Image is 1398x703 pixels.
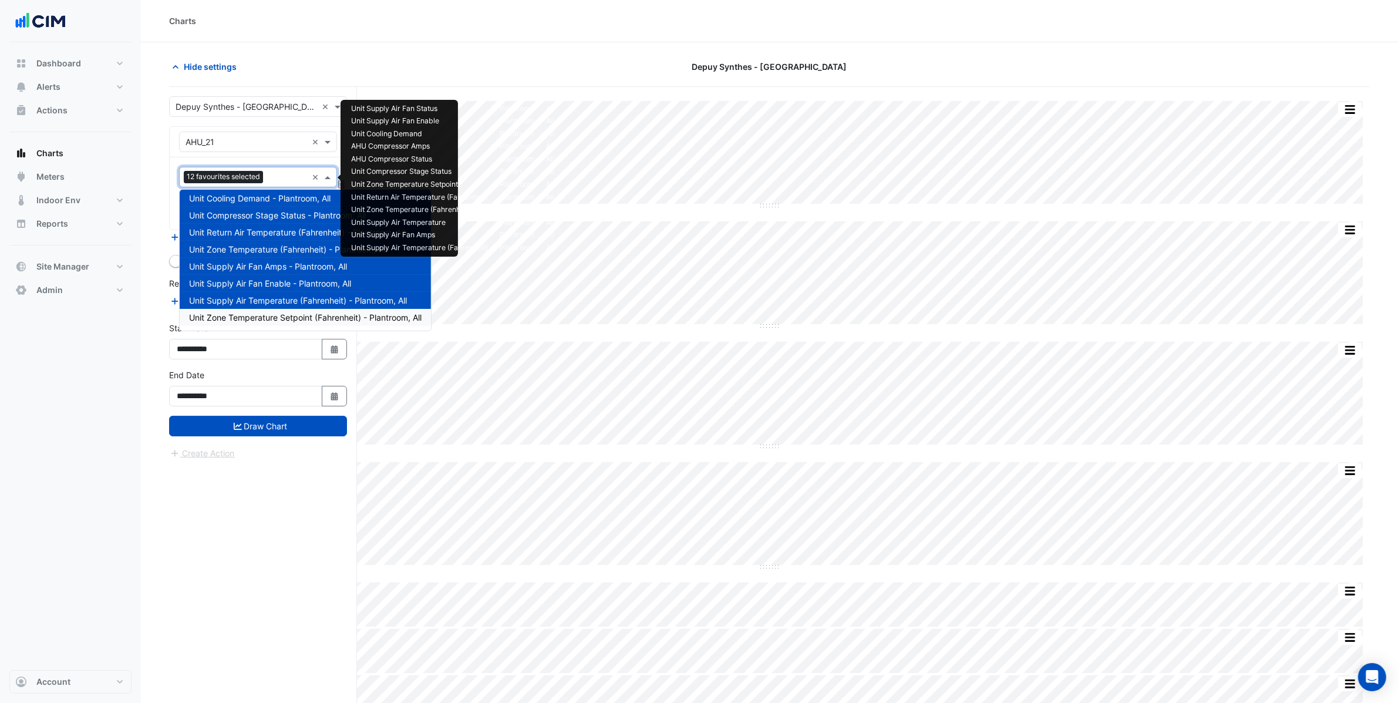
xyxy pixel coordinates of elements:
td: All [540,241,560,254]
button: Indoor Env [9,189,132,212]
div: Charts [169,15,196,27]
button: Alerts [9,75,132,99]
app-escalated-ticket-create-button: Please draw the charts first [169,447,235,457]
app-icon: Actions [15,105,27,116]
button: Actions [9,99,132,122]
td: Plantroom [494,115,540,128]
span: Depuy Synthes - [GEOGRAPHIC_DATA] [692,60,847,73]
span: Clear [322,100,332,113]
label: Reference Lines [169,277,231,290]
button: Draw Chart [169,416,347,436]
td: Unit Supply Air Fan Enable [345,115,494,128]
td: All [540,191,560,204]
fa-icon: Select Date [329,391,340,401]
td: Unit Zone Temperature (Fahrenheit) [345,204,494,217]
span: Unit Supply Air Temperature (Fahrenheit) - Plantroom, All [189,295,407,305]
button: Admin [9,278,132,302]
td: All [540,115,560,128]
td: All [540,140,560,153]
app-icon: Site Manager [15,261,27,273]
td: Plantroom [494,178,540,191]
span: Unit Zone Temperature (Fahrenheit) - Plantroom, All [189,244,387,254]
td: Unit Supply Air Temperature (Fahrenheit) [345,241,494,254]
span: Indoor Env [36,194,80,206]
button: More Options [1338,630,1362,645]
td: Unit Compressor Stage Status [345,166,494,179]
td: Plantroom [494,241,540,254]
label: Start Date [169,322,208,334]
button: More Options [1338,677,1362,691]
td: Unit Zone Temperature Setpoint [345,178,494,191]
app-icon: Indoor Env [15,194,27,206]
td: Plantroom [494,166,540,179]
app-icon: Alerts [15,81,27,93]
span: Unit Return Air Temperature (Fahrenheit) - Plantroom, All [189,227,405,237]
td: All [540,102,560,115]
img: Company Logo [14,9,67,33]
span: Clear [312,136,322,148]
app-icon: Admin [15,284,27,296]
span: Alerts [36,81,60,93]
td: Plantroom [494,204,540,217]
span: Site Manager [36,261,89,273]
td: AHU Compressor Amps [345,140,494,153]
span: Unit Supply Air Fan Enable - Plantroom, All [189,278,351,288]
td: Plantroom [494,140,540,153]
td: Plantroom [494,153,540,166]
button: Add Reference Line [169,294,257,308]
td: All [540,153,560,166]
td: Plantroom [494,216,540,229]
td: Unit Supply Air Temperature [345,216,494,229]
button: Add Equipment [169,231,240,244]
td: Plantroom [494,127,540,140]
button: More Options [1338,223,1362,237]
app-icon: Reports [15,218,27,230]
span: Unit Compressor Stage Status - Plantroom, All [189,210,366,220]
td: All [540,216,560,229]
button: Meters [9,165,132,189]
button: Site Manager [9,255,132,278]
button: Account [9,670,132,694]
button: Dashboard [9,52,132,75]
span: Dashboard [36,58,81,69]
span: Reports [36,218,68,230]
td: AHU Compressor Status [345,153,494,166]
button: Hide settings [169,56,244,77]
span: Clear [312,171,322,183]
td: Unit Return Air Temperature (Fahrenheit) [345,191,494,204]
td: Plantroom [494,191,540,204]
button: Charts [9,142,132,165]
td: Plantroom [494,229,540,242]
td: All [540,229,560,242]
app-icon: Meters [15,171,27,183]
td: Unit Supply Air Fan Amps [345,229,494,242]
div: Open Intercom Messenger [1358,663,1386,691]
span: Meters [36,171,65,183]
button: More Options [1338,343,1362,358]
span: Account [36,676,70,688]
td: All [540,204,560,217]
button: More Options [1338,463,1362,478]
app-icon: Dashboard [15,58,27,69]
app-icon: Charts [15,147,27,159]
span: Actions [36,105,68,116]
label: End Date [169,369,204,381]
span: Charts [36,147,63,159]
button: More Options [1338,102,1362,117]
fa-icon: Select Date [329,344,340,354]
span: Unit Supply Air Fan Amps - Plantroom, All [189,261,347,271]
ng-dropdown-panel: Options list [179,189,432,331]
span: Hide settings [184,60,237,73]
td: All [540,178,560,191]
td: Plantroom [494,102,540,115]
td: All [540,127,560,140]
button: More Options [1338,584,1362,598]
button: Reports [9,212,132,236]
td: All [540,166,560,179]
span: Admin [36,284,63,296]
span: Unit Cooling Demand - Plantroom, All [189,193,331,203]
span: 12 favourites selected [184,171,263,183]
td: Unit Supply Air Fan Status [345,102,494,115]
span: Unit Zone Temperature Setpoint (Fahrenheit) - Plantroom, All [189,312,422,322]
td: Unit Cooling Demand [345,127,494,140]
